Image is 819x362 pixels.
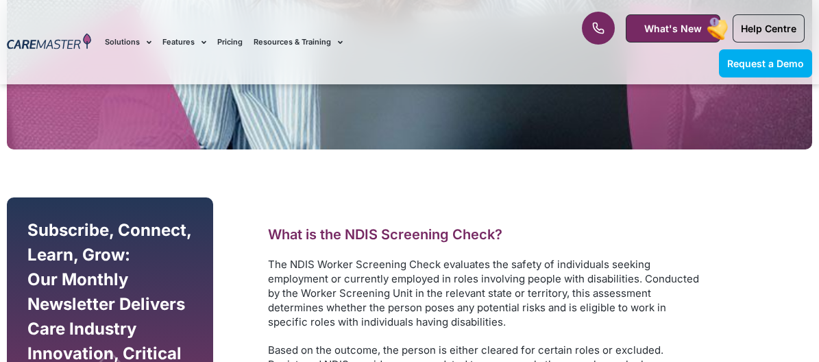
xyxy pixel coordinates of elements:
a: Features [162,19,206,65]
span: What's New [644,23,702,34]
img: CareMaster Logo [7,33,91,51]
span: The NDIS Worker Screening Check evaluates the safety of individuals seeking employment or current... [268,258,699,328]
nav: Menu [105,19,523,65]
span: Help Centre [741,23,796,34]
a: Pricing [217,19,243,65]
span: Request a Demo [727,58,804,69]
a: Solutions [105,19,151,65]
a: Resources & Training [254,19,343,65]
a: Request a Demo [719,49,812,77]
a: What's New [626,14,720,43]
h2: What is the NDIS Screening Check? [268,226,700,243]
a: Help Centre [733,14,805,43]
